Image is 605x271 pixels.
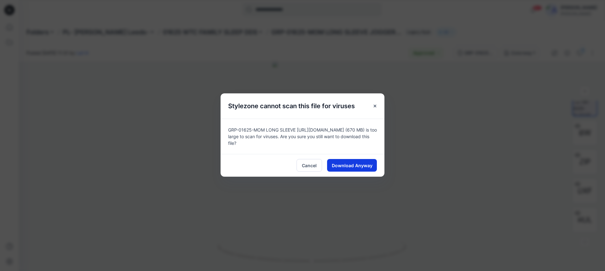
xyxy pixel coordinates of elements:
button: Close [369,100,381,112]
h5: Stylezone cannot scan this file for viruses [221,93,362,119]
button: Download Anyway [327,159,377,172]
span: Cancel [302,162,317,169]
span: Download Anyway [332,162,372,169]
div: GRP-01625-MOM LONG SLEEVE [URL][DOMAIN_NAME] (670 MB) is too large to scan for viruses. Are you s... [221,119,384,154]
button: Cancel [297,159,322,172]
